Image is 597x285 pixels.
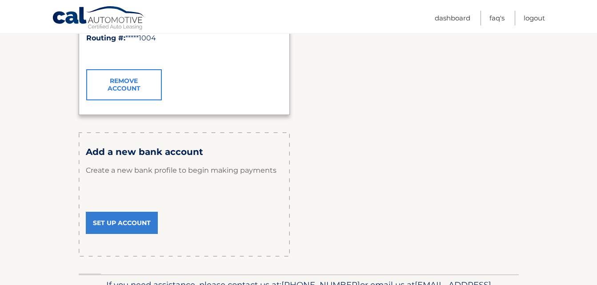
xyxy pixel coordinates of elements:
[86,146,283,158] h3: Add a new bank account
[489,11,505,25] a: FAQ's
[435,11,470,25] a: Dashboard
[86,34,125,42] strong: Routing #:
[524,11,545,25] a: Logout
[86,49,92,57] span: ✓
[86,157,283,184] p: Create a new bank profile to begin making payments
[86,69,162,100] a: Remove Account
[86,212,158,234] a: Set Up Account
[52,6,145,32] a: Cal Automotive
